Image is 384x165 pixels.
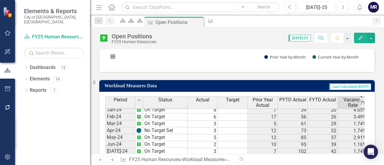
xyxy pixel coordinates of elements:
img: AQAAAAAAAAAAAAAAAAAAAAAAAAAAAAAAAAAAAAAAAAAAAAAAAAAAAAAAAAAAAAAAAAAAAAAAAAAAAAAAAAAAAAAAAAAAAAAAA... [136,149,141,154]
div: 18 [53,76,62,82]
td: 5 [248,121,278,127]
td: Feb-24 [105,113,135,120]
td: 37 [308,134,338,141]
td: 5 [188,134,218,141]
td: 10 [248,141,278,148]
td: 102 [278,148,308,155]
td: Mar-24 [105,120,135,127]
button: Show Prior Year by Month [264,54,306,60]
span: PYTD Actual [279,97,306,103]
td: 56 [278,114,308,121]
div: » » [120,156,232,163]
div: [DATE]-25 [299,4,334,11]
td: 3.49% [338,114,368,121]
div: FY25 Human Resources [112,40,156,44]
span: Prior Year Actual [249,97,276,108]
td: Apr-24 [105,127,135,134]
td: 1.74% [338,127,368,134]
td: 1.16% [338,141,368,148]
div: 7 [49,88,59,93]
td: Jan-24 [105,106,135,113]
h3: Workload Measures Data [104,83,252,88]
a: Reports [30,87,46,94]
span: FYTD Actual [309,97,336,103]
td: 12 [248,127,278,134]
td: 29 [308,121,338,127]
td: 95 [278,141,308,148]
td: 7 [248,107,278,114]
td: 1.74% [338,121,368,127]
td: 1.74% [338,148,368,155]
td: On Target [143,106,188,113]
td: 6 [188,114,218,121]
input: Search ClearPoint... [121,2,280,13]
td: 61 [278,121,308,127]
td: 32 [308,127,338,134]
td: 2.91% [338,134,368,141]
div: Open Intercom Messenger [364,145,378,159]
img: AQAAAAAAAAAAAAAAAAAAAAAAAAAAAAAAAAAAAAAAAAAAAAAAAAAAAAAAAAAAAAAAAAAAAAAAAAAAAAAAAAAAAAAAAAAAAAAAA... [136,121,141,126]
td: 3 [188,121,218,127]
td: 20 [308,107,338,114]
button: Show Current Year by Month [312,54,359,60]
img: On Target [99,33,109,43]
span: Target [226,97,239,103]
td: On Target [143,134,188,141]
td: 73 [278,127,308,134]
button: [DATE]-25 [297,2,336,13]
a: Workload Measures [182,157,224,162]
span: Status [158,97,172,103]
small: City of [GEOGRAPHIC_DATA], [GEOGRAPHIC_DATA] [24,15,84,25]
a: FY25 Human Resources [24,34,84,40]
td: 2 [188,141,218,148]
input: Search Below... [24,48,84,58]
img: B83JnUHI7fcUAAAAJXRFWHRkYXRlOmNyZWF0ZQAyMDIzLTA3LTEyVDE1OjMwOjAyKzAwOjAw8YGLlAAAACV0RVh0ZGF0ZTptb... [136,128,141,133]
img: AQAAAAAAAAAAAAAAAAAAAAAAAAAAAAAAAAAAAAAAAAAAAAAAAAAAAAAAAAAAAAAAAAAAAAAAAAAAAAAAAAAAAAAAAAAAAAAAA... [136,142,141,147]
td: 12 [248,134,278,141]
span: Last Calculated [DATE] [329,83,371,90]
td: Jun-24 [105,141,135,148]
a: FY25 Human Resources [129,157,180,162]
td: 8 [188,107,218,114]
img: AQAAAAAAAAAAAAAAAAAAAAAAAAAAAAAAAAAAAAAAAAAAAAAAAAAAAAAAAAAAAAAAAAAAAAAAAAAAAAAAAAAAAAAAAAAAAAAAA... [136,114,141,119]
span: [DATE]-25 [289,35,311,41]
td: On Target [143,141,188,148]
span: Search [257,4,270,9]
img: AQAAAAAAAAAAAAAAAAAAAAAAAAAAAAAAAAAAAAAAAAAAAAAAAAAAAAAAAAAAAAAAAAAAAAAAAAAAAAAAAAAAAAAAAAAAAAAAA... [136,135,141,140]
img: ClearPoint Strategy [2,6,14,18]
td: 3 [188,127,218,134]
td: 4.65% [338,107,368,114]
span: Actual [196,97,209,103]
td: On Target [143,120,188,127]
div: Open Positions [112,33,156,40]
button: MR [368,2,379,13]
span: Elements & Reports [24,7,84,15]
td: [DATE]-24 [105,148,135,155]
a: Elements [30,76,50,82]
td: 42 [308,148,338,155]
img: AQAAAAAAAAAAAAAAAAAAAAAAAAAAAAAAAAAAAAAAAAAAAAAAAAAAAAAAAAAAAAAAAAAAAAAAAAAAAAAAAAAAAAAAAAAAAAAAA... [136,107,141,112]
div: 15 [58,65,68,70]
td: On Target [143,113,188,120]
td: 7 [248,148,278,155]
td: May-24 [105,134,135,141]
td: 17 [248,114,278,121]
td: 39 [308,141,338,148]
img: 8DAGhfEEPCf229AAAAAElFTkSuQmCC [137,98,142,103]
div: Open Positions [155,19,202,26]
span: Vacancy Rate [339,97,366,108]
td: On Target [143,148,188,155]
td: 39 [278,107,308,114]
button: Search [248,3,278,11]
a: Dashboards [30,64,55,71]
td: 3 [188,148,218,155]
td: No Target Set [143,127,188,134]
button: View chart menu, Chart [109,52,117,61]
td: 26 [308,114,338,121]
td: 85 [278,134,308,141]
span: Period [114,97,127,103]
